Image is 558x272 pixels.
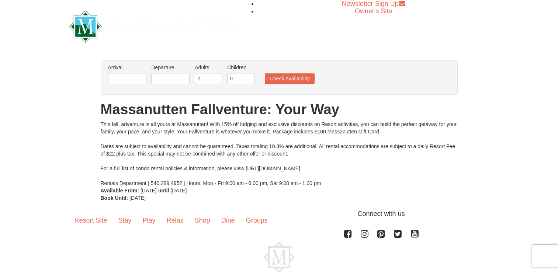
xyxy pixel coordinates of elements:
[113,209,137,232] a: Stay
[240,209,273,232] a: Groups
[216,209,240,232] a: Dine
[355,7,392,15] a: Owner's Site
[137,209,161,232] a: Play
[101,195,128,201] strong: Book Until:
[69,11,238,43] img: Massanutten Resort Logo
[69,209,489,219] p: Connect with us
[151,64,190,71] label: Departure
[141,188,157,193] span: [DATE]
[189,209,216,232] a: Shop
[108,64,146,71] label: Arrival
[161,209,189,232] a: Relax
[101,102,458,117] h1: Massanutten Fallventure: Your Way
[129,195,146,201] span: [DATE]
[227,64,254,71] label: Children
[69,209,113,232] a: Resort Site
[69,17,238,34] a: Massanutten Resort
[158,188,169,193] strong: until
[195,64,222,71] label: Adults
[101,121,458,187] div: This fall, adventure is all yours at Massanutten! With 15% off lodging and exclusive discounts on...
[101,188,139,193] strong: Available From:
[265,73,315,84] button: Check Availability
[170,188,187,193] span: [DATE]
